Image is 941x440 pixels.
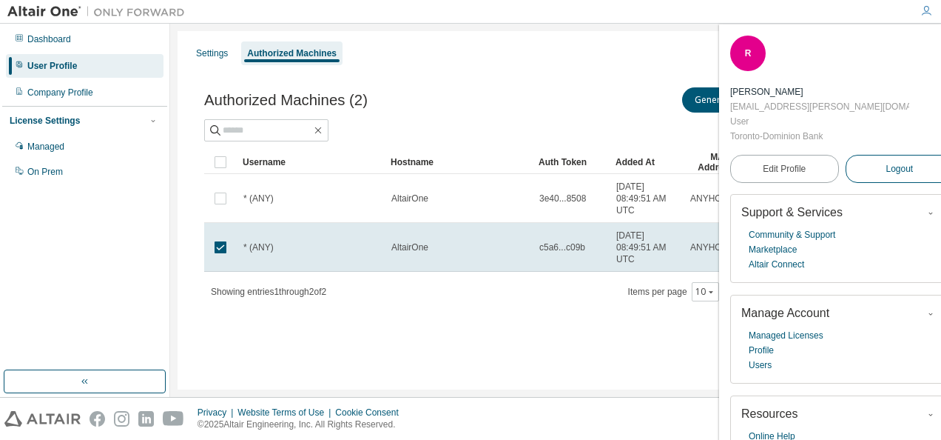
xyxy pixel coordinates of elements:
[730,129,909,144] div: Toronto-Dominion Bank
[886,161,913,176] span: Logout
[4,411,81,427] img: altair_logo.svg
[198,407,237,419] div: Privacy
[335,407,407,419] div: Cookie Consent
[27,33,71,45] div: Dashboard
[749,343,774,358] a: Profile
[391,241,428,253] span: AltairOne
[27,141,64,153] div: Managed
[749,227,835,242] a: Community & Support
[27,166,63,178] div: On Prem
[247,47,337,59] div: Authorized Machines
[682,87,793,113] button: Generate Auth Code
[539,193,586,204] span: 3e40...8508
[749,358,772,373] a: Users
[539,241,585,253] span: c5a6...c09b
[628,282,719,301] span: Items per page
[10,115,80,127] div: License Settings
[243,241,274,253] span: * (ANY)
[741,206,843,219] span: Support & Services
[539,150,604,174] div: Auth Token
[391,150,527,174] div: Hostname
[211,287,326,297] span: Showing entries 1 through 2 of 2
[615,150,678,174] div: Added At
[237,407,335,419] div: Website Terms of Use
[763,163,806,175] span: Edit Profile
[749,328,823,343] a: Managed Licenses
[730,155,839,183] a: Edit Profile
[749,242,797,257] a: Marketplace
[730,84,909,99] div: Ram Lakhan
[741,307,829,319] span: Manage Account
[27,60,77,72] div: User Profile
[391,193,428,204] span: AltairOne
[690,193,733,204] span: ANYHOST
[138,411,154,427] img: linkedin.svg
[163,411,184,427] img: youtube.svg
[749,257,804,272] a: Altair Connect
[243,150,379,174] div: Username
[90,411,105,427] img: facebook.svg
[616,230,677,265] span: [DATE] 08:49:51 AM UTC
[695,286,715,298] button: 10
[741,407,797,420] span: Resources
[7,4,192,19] img: Altair One
[689,150,752,174] div: MAC Addresses
[204,92,368,109] span: Authorized Machines (2)
[27,87,93,99] div: Company Profile
[114,411,129,427] img: instagram.svg
[616,181,677,216] span: [DATE] 08:49:51 AM UTC
[243,193,274,204] span: * (ANY)
[730,99,909,114] div: [EMAIL_ADDRESS][PERSON_NAME][DOMAIN_NAME]
[745,48,752,59] span: R
[196,47,228,59] div: Settings
[730,114,909,129] div: User
[198,419,408,431] p: © 2025 Altair Engineering, Inc. All Rights Reserved.
[690,241,733,253] span: ANYHOST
